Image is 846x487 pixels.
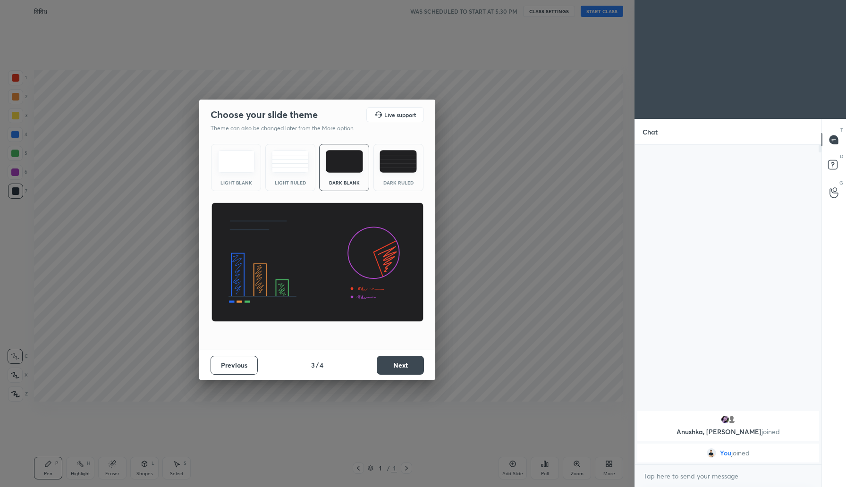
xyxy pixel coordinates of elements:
[326,150,363,173] img: darkTheme.f0cc69e5.svg
[377,356,424,375] button: Next
[720,415,730,424] img: b76b12fd5e664b44a8b358efbe49336e.jpg
[635,409,821,464] div: grid
[643,428,813,436] p: Anushka, [PERSON_NAME]
[271,150,309,173] img: lightRuledTheme.5fabf969.svg
[325,180,363,185] div: Dark Blank
[211,356,258,375] button: Previous
[635,119,665,144] p: Chat
[720,449,731,457] span: You
[761,427,780,436] span: joined
[211,109,318,121] h2: Choose your slide theme
[217,180,255,185] div: Light Blank
[271,180,309,185] div: Light Ruled
[316,360,319,370] h4: /
[211,202,424,322] img: darkThemeBanner.d06ce4a2.svg
[384,112,416,118] h5: Live support
[727,415,736,424] img: default.png
[707,448,716,458] img: ac15769c10034ba4b0ba1151199e52e4.file
[380,180,417,185] div: Dark Ruled
[211,124,364,133] p: Theme can also be changed later from the More option
[839,179,843,186] p: G
[840,153,843,160] p: D
[218,150,255,173] img: lightTheme.e5ed3b09.svg
[320,360,323,370] h4: 4
[840,126,843,134] p: T
[311,360,315,370] h4: 3
[731,449,750,457] span: joined
[380,150,417,173] img: darkRuledTheme.de295e13.svg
